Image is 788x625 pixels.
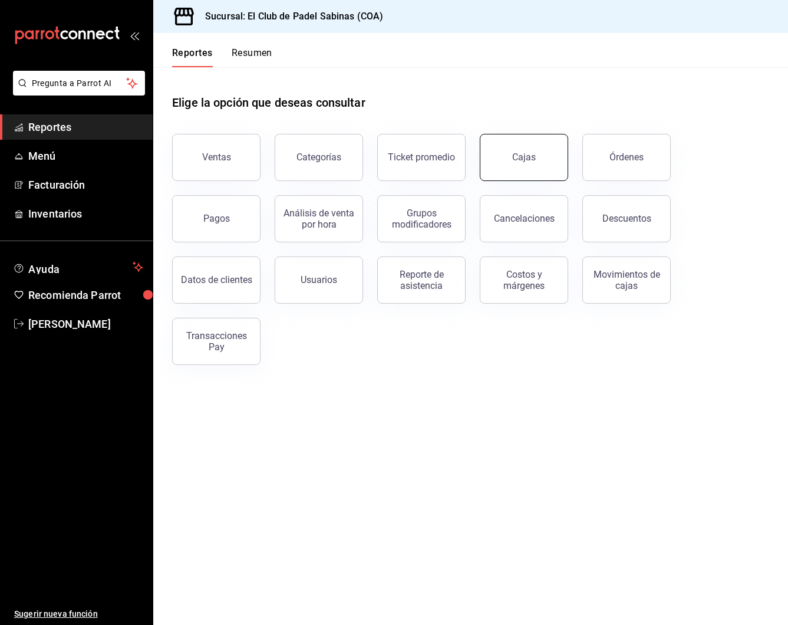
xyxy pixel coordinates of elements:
[590,269,663,291] div: Movimientos de cajas
[377,256,466,304] button: Reporte de asistencia
[480,195,568,242] button: Cancelaciones
[130,31,139,40] button: open_drawer_menu
[388,152,455,163] div: Ticket promedio
[172,195,261,242] button: Pagos
[172,47,272,67] div: navigation tabs
[275,195,363,242] button: Análisis de venta por hora
[180,330,253,353] div: Transacciones Pay
[512,150,536,165] div: Cajas
[301,274,337,285] div: Usuarios
[582,195,671,242] button: Descuentos
[28,287,143,303] span: Recomienda Parrot
[202,152,231,163] div: Ventas
[172,256,261,304] button: Datos de clientes
[28,119,143,135] span: Reportes
[28,206,143,222] span: Inventarios
[377,195,466,242] button: Grupos modificadores
[377,134,466,181] button: Ticket promedio
[480,256,568,304] button: Costos y márgenes
[28,316,143,332] span: [PERSON_NAME]
[494,213,555,224] div: Cancelaciones
[28,177,143,193] span: Facturación
[385,269,458,291] div: Reporte de asistencia
[13,71,145,96] button: Pregunta a Parrot AI
[196,9,383,24] h3: Sucursal: El Club de Padel Sabinas (COA)
[282,208,355,230] div: Análisis de venta por hora
[8,85,145,98] a: Pregunta a Parrot AI
[172,134,261,181] button: Ventas
[296,152,341,163] div: Categorías
[275,134,363,181] button: Categorías
[582,256,671,304] button: Movimientos de cajas
[28,260,128,274] span: Ayuda
[385,208,458,230] div: Grupos modificadores
[480,134,568,181] a: Cajas
[32,77,127,90] span: Pregunta a Parrot AI
[275,256,363,304] button: Usuarios
[232,47,272,67] button: Resumen
[181,274,252,285] div: Datos de clientes
[172,47,213,67] button: Reportes
[602,213,651,224] div: Descuentos
[582,134,671,181] button: Órdenes
[14,608,143,620] span: Sugerir nueva función
[203,213,230,224] div: Pagos
[28,148,143,164] span: Menú
[172,318,261,365] button: Transacciones Pay
[487,269,560,291] div: Costos y márgenes
[172,94,365,111] h1: Elige la opción que deseas consultar
[609,152,644,163] div: Órdenes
